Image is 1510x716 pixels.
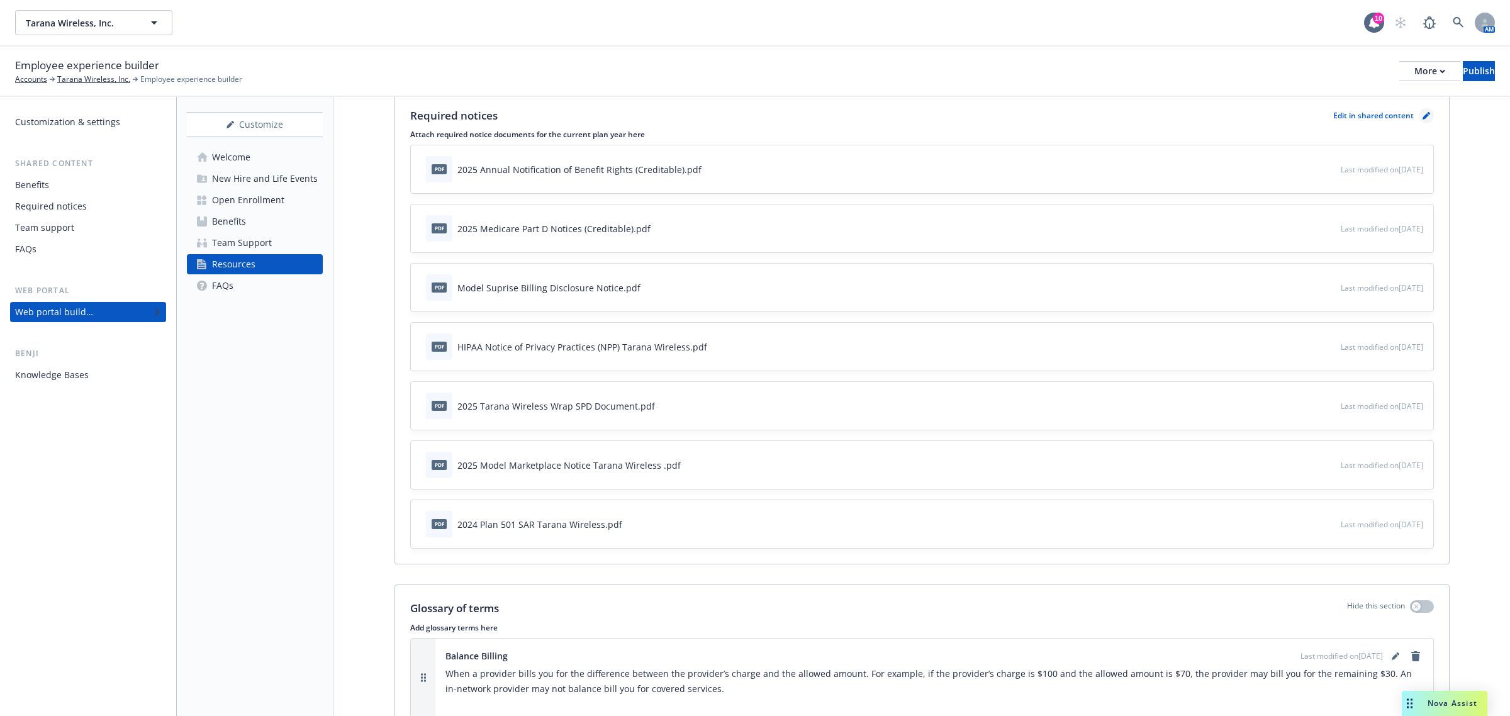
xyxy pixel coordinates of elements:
[1388,649,1403,664] a: editPencil
[212,276,233,296] div: FAQs
[1373,13,1384,24] div: 10
[10,218,166,238] a: Team support
[1304,281,1314,294] button: download file
[10,196,166,216] a: Required notices
[15,218,74,238] div: Team support
[15,196,87,216] div: Required notices
[57,74,130,85] a: Tarana Wireless, Inc.
[410,129,1434,140] p: Attach required notice documents for the current plan year here
[1446,10,1471,35] a: Search
[187,211,323,232] a: Benefits
[1341,282,1423,293] span: Last modified on [DATE]
[457,518,622,531] div: 2024 Plan 501 SAR Tarana Wireless.pdf
[1300,651,1383,662] span: Last modified on [DATE]
[140,74,242,85] span: Employee experience builder
[10,284,166,297] div: Web portal
[212,211,246,232] div: Benefits
[187,233,323,253] a: Team Support
[10,347,166,360] div: Benji
[1417,10,1442,35] a: Report a Bug
[1304,222,1314,235] button: download file
[15,175,49,195] div: Benefits
[15,112,120,132] div: Customization & settings
[1402,691,1418,716] div: Drag to move
[1304,459,1314,472] button: download file
[432,401,447,410] span: pdf
[187,254,323,274] a: Resources
[1304,163,1314,176] button: download file
[1402,691,1487,716] button: Nova Assist
[10,365,166,385] a: Knowledge Bases
[410,108,498,124] p: Required notices
[432,164,447,174] span: pdf
[26,16,135,30] span: Tarana Wireless, Inc.
[1304,400,1314,413] button: download file
[1324,518,1336,531] button: preview file
[1428,698,1477,708] span: Nova Assist
[10,157,166,170] div: Shared content
[457,163,702,176] div: 2025 Annual Notification of Benefit Rights (Creditable).pdf
[410,622,1434,633] p: Add glossary terms here
[457,281,640,294] div: Model Suprise Billing Disclosure Notice.pdf
[1324,281,1336,294] button: preview file
[1341,519,1423,530] span: Last modified on [DATE]
[1324,340,1336,354] button: preview file
[1419,108,1434,123] a: pencil
[457,222,651,235] div: 2025 Medicare Part D Notices (Creditable).pdf
[15,239,36,259] div: FAQs
[1347,600,1405,617] p: Hide this section
[1463,62,1495,81] div: Publish
[445,649,508,663] span: Balance Billing
[445,666,1423,696] p: When a provider bills you for the difference between the provider’s charge and the allowed amount...
[1463,61,1495,81] button: Publish
[1408,649,1423,664] a: remove
[15,10,172,35] button: Tarana Wireless, Inc.
[10,239,166,259] a: FAQs
[212,169,318,189] div: New Hire and Life Events
[1399,61,1460,81] button: More
[187,190,323,210] a: Open Enrollment
[1341,223,1423,234] span: Last modified on [DATE]
[1324,400,1336,413] button: preview file
[10,302,166,322] a: Web portal builder
[15,74,47,85] a: Accounts
[1333,110,1414,121] p: Edit in shared content
[457,400,655,413] div: 2025 Tarana Wireless Wrap SPD Document.pdf
[187,113,323,137] div: Customize
[212,190,284,210] div: Open Enrollment
[15,302,93,322] div: Web portal builder
[10,112,166,132] a: Customization & settings
[15,57,159,74] span: Employee experience builder
[432,342,447,351] span: pdf
[432,223,447,233] span: pdf
[187,169,323,189] a: New Hire and Life Events
[212,233,272,253] div: Team Support
[1324,459,1336,472] button: preview file
[212,254,255,274] div: Resources
[432,460,447,469] span: pdf
[1341,401,1423,411] span: Last modified on [DATE]
[457,459,681,472] div: 2025 Model Marketplace Notice Tarana Wireless .pdf
[1341,460,1423,471] span: Last modified on [DATE]
[10,175,166,195] a: Benefits
[432,282,447,292] span: pdf
[15,365,89,385] div: Knowledge Bases
[187,276,323,296] a: FAQs
[187,147,323,167] a: Welcome
[1304,518,1314,531] button: download file
[1341,342,1423,352] span: Last modified on [DATE]
[1324,163,1336,176] button: preview file
[410,600,499,617] p: Glossary of terms
[187,112,323,137] button: Customize
[212,147,250,167] div: Welcome
[457,340,707,354] div: HIPAA Notice of Privacy Practices (NPP) Tarana Wireless.pdf
[1341,164,1423,175] span: Last modified on [DATE]
[1414,62,1445,81] div: More
[432,519,447,529] span: pdf
[1324,222,1336,235] button: preview file
[1304,340,1314,354] button: download file
[1388,10,1413,35] a: Start snowing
